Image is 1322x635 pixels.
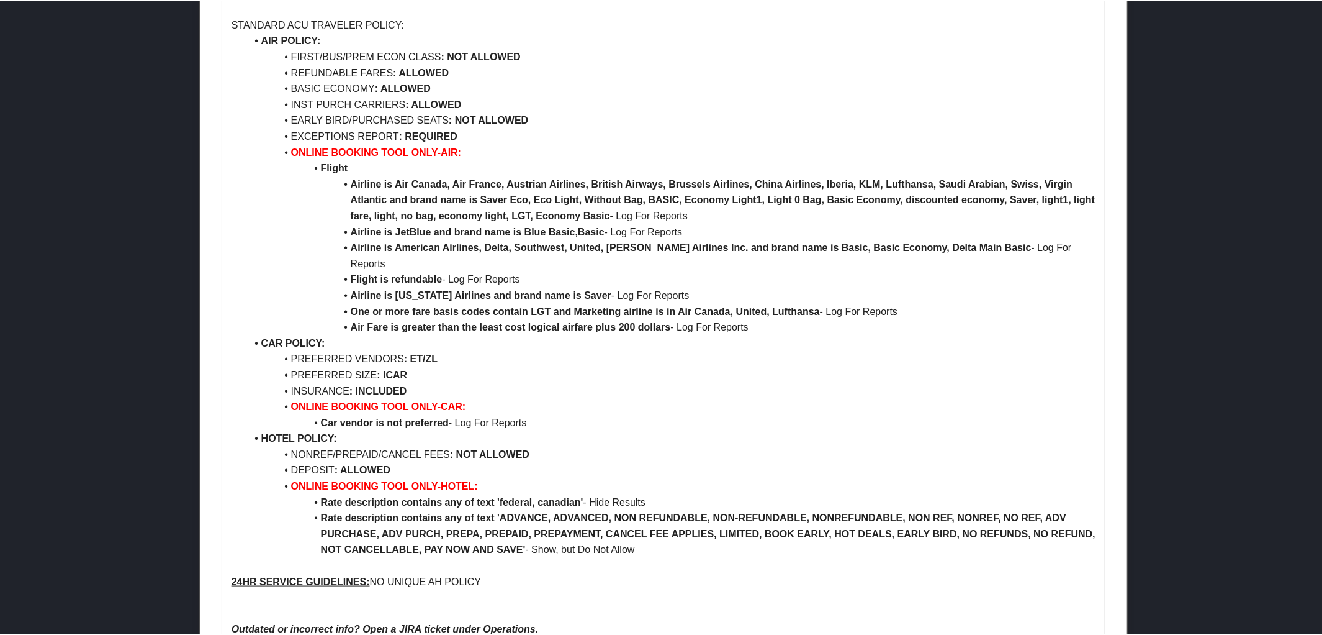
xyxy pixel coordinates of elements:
strong: Car vendor is not preferred [321,416,449,427]
strong: Airline is [US_STATE] Airlines and brand name is Saver [351,289,611,299]
strong: : NOT ALLOWED [450,448,529,459]
li: - Log For Reports [246,414,1096,430]
strong: Air Fare is greater than the least cost logical airfare plus 200 dollars [351,321,671,331]
strong: : ALLOWED [393,66,449,77]
strong: AIR POLICY: [261,34,321,45]
strong: HOTEL POLICY: [261,432,337,442]
li: FIRST/BUS/PREM ECON CLASS [246,48,1096,64]
li: - Log For Reports [246,223,1096,239]
li: - Log For Reports [246,318,1096,334]
strong: : ALLOWED [375,82,431,93]
p: STANDARD ACU TRAVELER POLICY: [232,16,1096,32]
strong: : ALLOWED [335,464,390,474]
p: NO UNIQUE AH POLICY [232,573,1096,589]
li: - Log For Reports [246,286,1096,303]
li: - Log For Reports [246,175,1096,223]
strong: : ET/ZL [404,352,438,363]
li: PREFERRED VENDORS [246,350,1096,366]
li: - Log For Reports [246,239,1096,270]
strong: Rate description contains any of text 'ADVANCE, ADVANCED, NON REFUNDABLE, NON-REFUNDABLE, NONREFU... [321,511,1099,554]
li: INSURANCE [246,382,1096,398]
strong: One or more fare basis codes contain LGT and Marketing airline is in Air Canada, United, Lufthansa [351,305,820,316]
strong: ONLINE BOOKING TOOL ONLY-HOTEL: [291,480,478,490]
u: 24HR SERVICE GUIDELINES: [232,575,370,586]
li: - Show, but Do Not Allow [246,509,1096,557]
li: - Log For Reports [246,303,1096,319]
em: Outdated or incorrect info? Open a JIRA ticket under Operations. [232,623,539,633]
li: BASIC ECONOMY [246,80,1096,96]
strong: : REQUIRED [399,130,457,140]
li: REFUNDABLE FARES [246,64,1096,80]
strong: Airline is American Airlines, Delta, Southwest, United, [PERSON_NAME] Airlines Inc. and brand nam... [351,241,1032,252]
strong: Flight is refundable [351,273,443,283]
strong: : ALLOWED [405,98,461,109]
li: PREFERRED SIZE [246,366,1096,382]
li: EARLY BIRD/PURCHASED SEATS [246,111,1096,127]
strong: Airline is JetBlue and brand name is Blue Basic,Basic [351,226,605,236]
li: DEPOSIT [246,461,1096,477]
strong: : NOT ALLOWED [441,50,521,61]
strong: CAR POLICY: [261,337,325,347]
li: EXCEPTIONS REPORT [246,127,1096,144]
strong: Flight [321,162,348,172]
li: NONREF/PREPAID/CANCEL FEES [246,445,1096,462]
strong: : INCLUDED [349,385,407,395]
strong: ONLINE BOOKING TOOL ONLY-CAR: [291,400,466,411]
strong: Rate description contains any of text 'federal, canadian' [321,496,583,506]
li: INST PURCH CARRIERS [246,96,1096,112]
strong: : NOT ALLOWED [449,114,528,124]
strong: ONLINE BOOKING TOOL ONLY-AIR: [291,146,461,157]
li: - Log For Reports [246,270,1096,286]
li: - Hide Results [246,493,1096,509]
strong: Airline is Air Canada, Air France, Austrian Airlines, British Airways, Brussels Airlines, China A... [351,178,1098,220]
strong: : ICAR [377,368,407,379]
